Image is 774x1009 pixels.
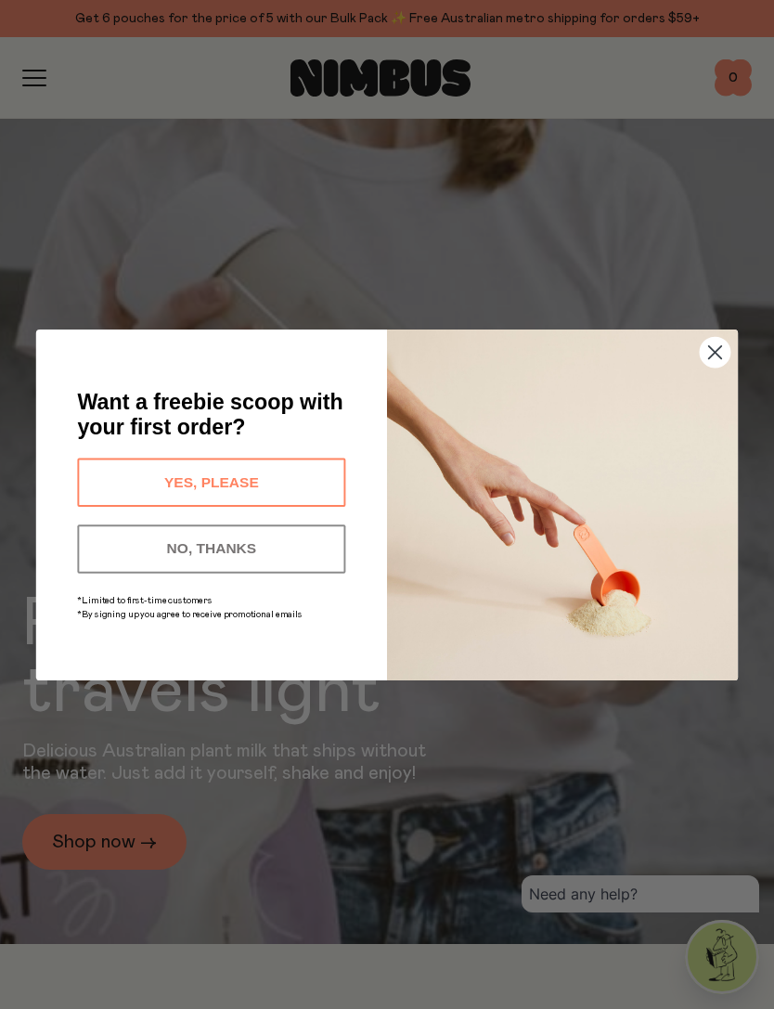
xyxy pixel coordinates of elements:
[77,458,345,506] button: YES, PLEASE
[77,524,345,573] button: NO, THANKS
[77,610,302,619] span: *By signing up you agree to receive promotional emails
[77,595,212,604] span: *Limited to first-time customers
[387,329,738,679] img: c0d45117-8e62-4a02-9742-374a5db49d45.jpeg
[700,336,731,368] button: Close dialog
[77,389,342,438] span: Want a freebie scoop with your first order?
